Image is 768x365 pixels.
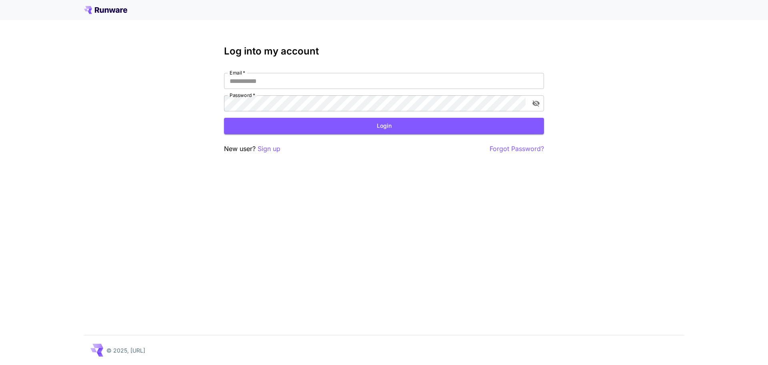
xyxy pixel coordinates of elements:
[224,118,544,134] button: Login
[106,346,145,355] p: © 2025, [URL]
[224,144,280,154] p: New user?
[490,144,544,154] button: Forgot Password?
[258,144,280,154] button: Sign up
[224,46,544,57] h3: Log into my account
[529,96,543,111] button: toggle password visibility
[230,69,245,76] label: Email
[230,92,255,99] label: Password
